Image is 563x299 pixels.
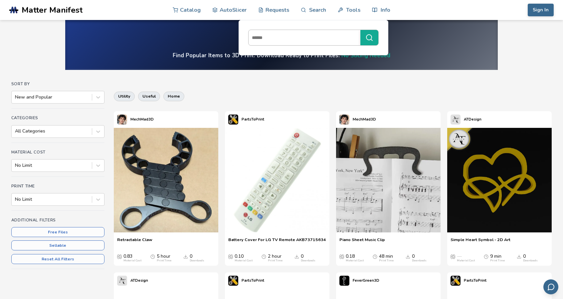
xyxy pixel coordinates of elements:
a: Simple Heart Symbol - 2D Art [451,237,510,247]
h4: Sort By [11,82,104,86]
p: MechMad3D [353,116,376,123]
div: Print Time [157,259,171,262]
span: Average Cost [339,254,344,259]
div: Print Time [490,259,505,262]
span: Downloads [517,254,521,259]
h4: Material Cost [11,150,104,154]
h4: Additional Filters [11,218,104,222]
span: Average Cost [228,254,233,259]
div: Print Time [379,259,394,262]
a: MechMad3D's profileMechMad3D [114,111,157,128]
input: New and Popular [15,95,16,100]
div: 0 [190,254,204,262]
span: Average Print Time [262,254,266,259]
button: Send feedback via email [543,279,558,294]
h4: Print Time [11,184,104,188]
div: 0.10 [235,254,253,262]
img: PartsToPrint's profile [451,276,461,286]
div: 0 [301,254,315,262]
p: PartsToPrint [242,277,264,284]
p: PartsToPrint [464,277,486,284]
p: PartsToPrint [242,116,264,123]
div: 0 [412,254,427,262]
span: Average Print Time [484,254,488,259]
a: Retractable Claw [117,237,152,247]
img: FeverGreen3D's profile [339,276,349,286]
div: 0.18 [346,254,364,262]
a: Piano Sheet Music Clip [339,237,385,247]
input: No Limit [15,163,16,168]
img: PartsToPrint's profile [228,115,238,125]
img: MechMad3D's profile [117,115,127,125]
h4: Categories [11,116,104,120]
span: Average Print Time [150,254,155,259]
span: — [457,254,462,259]
a: PartsToPrint's profilePartsToPrint [447,272,490,289]
span: Average Cost [451,254,455,259]
img: ATDesign's profile [117,276,127,286]
img: PartsToPrint's profile [228,276,238,286]
a: PartsToPrint's profilePartsToPrint [225,272,268,289]
div: Print Time [268,259,282,262]
div: Material Cost [346,259,364,262]
input: No Limit [15,197,16,202]
button: Free Files [11,227,104,237]
div: 0.83 [123,254,141,262]
div: 48 min [379,254,394,262]
a: Battery Cover For LG TV Remote AKB73715634 [228,237,326,247]
div: Material Cost [123,259,141,262]
div: 2 hour [268,254,282,262]
span: Average Print Time [373,254,377,259]
p: FeverGreen3D [353,277,379,284]
span: Downloads [294,254,299,259]
div: Material Cost [235,259,253,262]
span: Downloads [183,254,188,259]
h4: Find Popular Items to 3D Print. Download Ready to Print Files. [173,52,390,59]
span: Average Cost [117,254,122,259]
a: ATDesign's profileATDesign [114,272,151,289]
p: ATDesign [130,277,148,284]
p: MechMad3D [130,116,154,123]
a: ATDesign's profileATDesign [447,111,485,128]
span: Matter Manifest [22,5,83,15]
div: 5 hour [157,254,171,262]
button: Reset All Filters [11,254,104,264]
p: ATDesign [464,116,481,123]
div: Downloads [301,259,315,262]
a: FeverGreen3D's profileFeverGreen3D [336,272,383,289]
input: All Categories [15,129,16,134]
a: PartsToPrint's profilePartsToPrint [225,111,268,128]
div: Downloads [190,259,204,262]
div: 9 min [490,254,505,262]
button: home [163,92,184,101]
button: useful [138,92,160,101]
div: 0 [523,254,538,262]
div: Material Cost [457,259,475,262]
button: Sign In [528,4,554,16]
button: utility [114,92,135,101]
a: MechMad3D's profileMechMad3D [336,111,379,128]
div: Downloads [523,259,538,262]
img: ATDesign's profile [451,115,461,125]
div: Downloads [412,259,427,262]
button: Sellable [11,240,104,250]
img: MechMad3D's profile [339,115,349,125]
a: No Slicing Needed [341,52,390,59]
span: Downloads [406,254,410,259]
